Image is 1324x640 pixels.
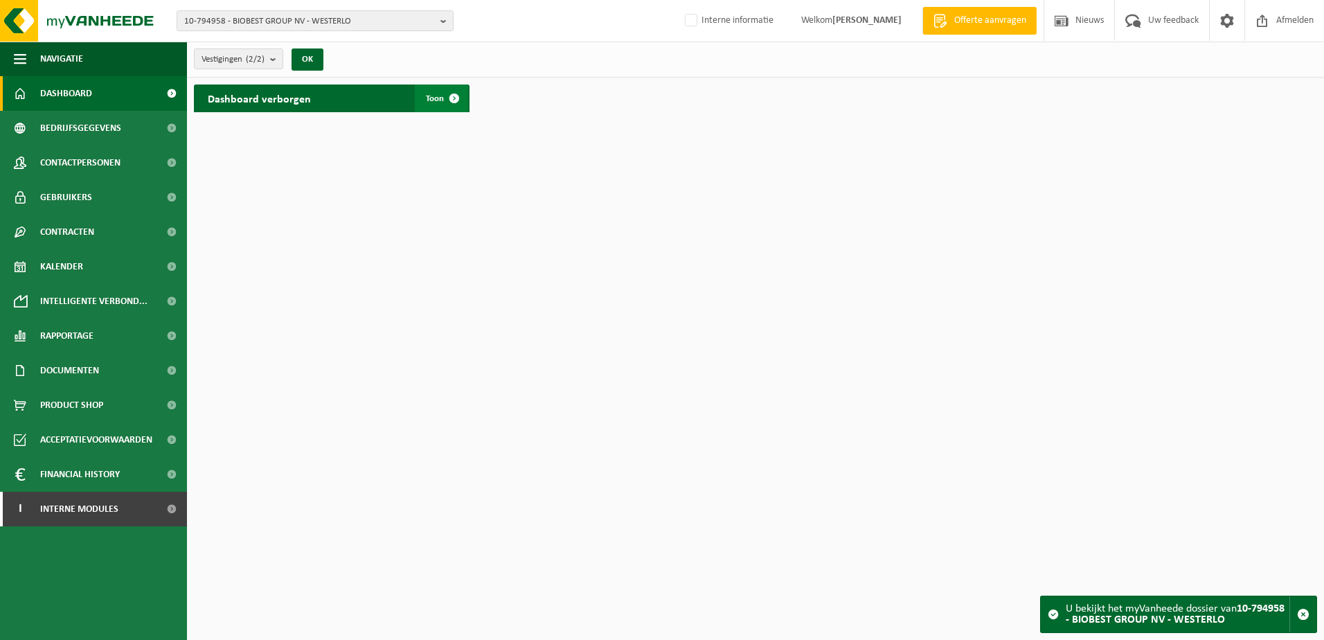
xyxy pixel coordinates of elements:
[40,423,152,457] span: Acceptatievoorwaarden
[40,76,92,111] span: Dashboard
[40,492,118,526] span: Interne modules
[202,49,265,70] span: Vestigingen
[682,10,773,31] label: Interne informatie
[194,85,325,112] h2: Dashboard verborgen
[292,48,323,71] button: OK
[40,180,92,215] span: Gebruikers
[184,11,435,32] span: 10-794958 - BIOBEST GROUP NV - WESTERLO
[194,48,283,69] button: Vestigingen(2/2)
[40,388,103,423] span: Product Shop
[1066,603,1285,625] strong: 10-794958 - BIOBEST GROUP NV - WESTERLO
[40,284,147,319] span: Intelligente verbond...
[922,7,1037,35] a: Offerte aanvragen
[40,42,83,76] span: Navigatie
[415,85,468,112] a: Toon
[177,10,454,31] button: 10-794958 - BIOBEST GROUP NV - WESTERLO
[40,353,99,388] span: Documenten
[40,457,120,492] span: Financial History
[40,215,94,249] span: Contracten
[14,492,26,526] span: I
[40,249,83,284] span: Kalender
[246,55,265,64] count: (2/2)
[40,145,120,180] span: Contactpersonen
[40,319,93,353] span: Rapportage
[1066,596,1289,632] div: U bekijkt het myVanheede dossier van
[40,111,121,145] span: Bedrijfsgegevens
[832,15,902,26] strong: [PERSON_NAME]
[426,94,444,103] span: Toon
[951,14,1030,28] span: Offerte aanvragen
